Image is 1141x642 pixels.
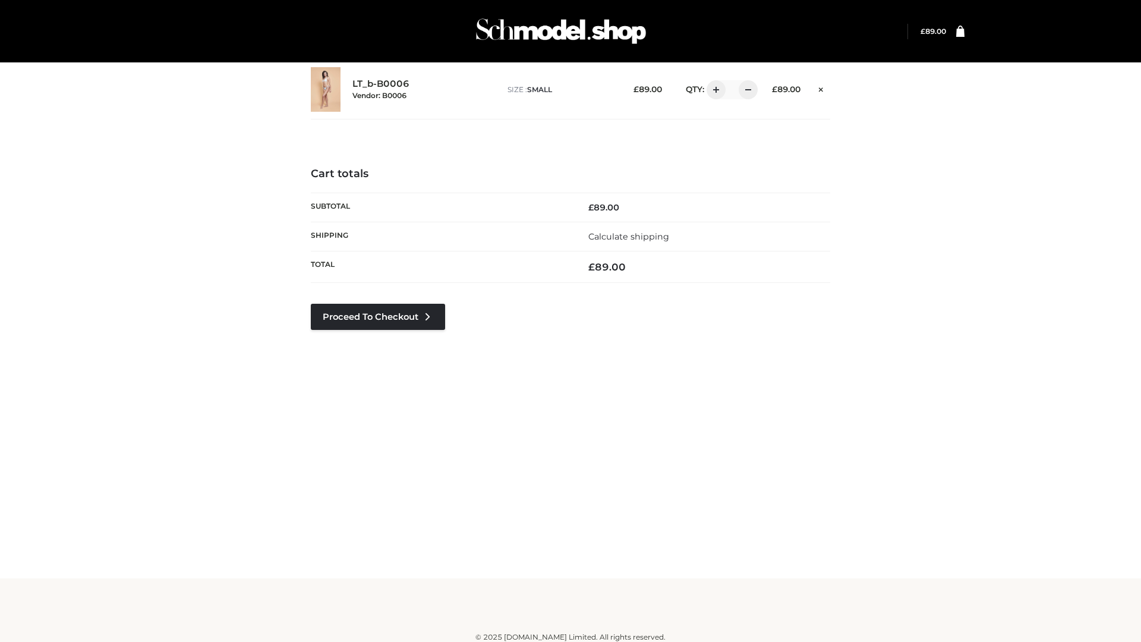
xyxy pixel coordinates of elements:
th: Total [311,251,570,283]
img: Schmodel Admin 964 [472,8,650,55]
th: Shipping [311,222,570,251]
span: SMALL [527,85,552,94]
small: Vendor: B0006 [352,91,406,100]
th: Subtotal [311,193,570,222]
bdi: 89.00 [588,202,619,213]
p: size : [508,84,615,95]
bdi: 89.00 [772,84,800,94]
span: £ [772,84,777,94]
bdi: 89.00 [633,84,662,94]
span: £ [921,27,925,36]
span: £ [633,84,639,94]
a: Calculate shipping [588,231,669,242]
a: LT_b-B0006 [352,78,409,90]
a: Proceed to Checkout [311,304,445,330]
bdi: 89.00 [588,261,626,273]
a: Remove this item [812,80,830,96]
span: £ [588,261,595,273]
a: £89.00 [921,27,946,36]
bdi: 89.00 [921,27,946,36]
h4: Cart totals [311,168,830,181]
span: £ [588,202,594,213]
img: LT_b-B0006 - SMALL [311,67,341,112]
div: QTY: [674,80,754,99]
